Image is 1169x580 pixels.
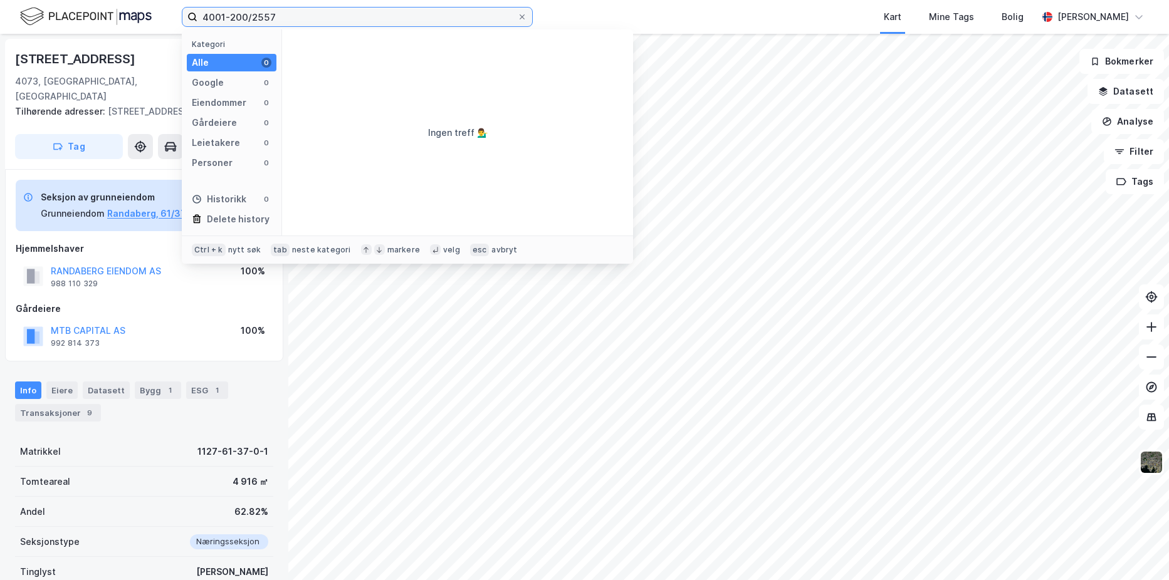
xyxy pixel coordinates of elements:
[83,407,96,419] div: 9
[192,135,240,150] div: Leietakere
[261,158,271,168] div: 0
[228,245,261,255] div: nytt søk
[46,381,78,399] div: Eiere
[15,404,101,422] div: Transaksjoner
[261,118,271,128] div: 0
[20,6,152,28] img: logo.f888ab2527a4732fd821a326f86c7f29.svg
[15,49,138,69] div: [STREET_ADDRESS]
[443,245,460,255] div: velg
[192,192,246,207] div: Historikk
[1091,109,1164,134] button: Analyse
[16,241,273,256] div: Hjemmelshaver
[470,244,490,256] div: esc
[387,245,420,255] div: markere
[292,245,351,255] div: neste kategori
[1088,79,1164,104] button: Datasett
[1079,49,1164,74] button: Bokmerker
[15,104,263,119] div: [STREET_ADDRESS]
[15,134,123,159] button: Tag
[15,381,41,399] div: Info
[207,212,270,227] div: Delete history
[15,106,108,117] span: Tilhørende adresser:
[261,194,271,204] div: 0
[1106,520,1169,580] iframe: Chat Widget
[20,534,80,549] div: Seksjonstype
[192,115,237,130] div: Gårdeiere
[15,74,194,104] div: 4073, [GEOGRAPHIC_DATA], [GEOGRAPHIC_DATA]
[192,95,246,110] div: Eiendommer
[16,301,273,316] div: Gårdeiere
[491,245,517,255] div: avbryt
[192,155,233,170] div: Personer
[20,504,45,519] div: Andel
[41,206,105,221] div: Grunneiendom
[192,244,226,256] div: Ctrl + k
[20,474,70,489] div: Tomteareal
[1106,169,1164,194] button: Tags
[1057,9,1129,24] div: [PERSON_NAME]
[107,206,186,221] button: Randaberg, 61/37
[241,264,265,279] div: 100%
[186,381,228,399] div: ESG
[51,338,100,348] div: 992 814 373
[929,9,974,24] div: Mine Tags
[196,564,268,579] div: [PERSON_NAME]
[192,55,209,70] div: Alle
[197,444,268,459] div: 1127-61-37-0-1
[271,244,290,256] div: tab
[261,138,271,148] div: 0
[261,98,271,108] div: 0
[197,8,517,26] input: Søk på adresse, matrikkel, gårdeiere, leietakere eller personer
[164,384,176,396] div: 1
[41,190,186,205] div: Seksjon av grunneiendom
[241,323,265,338] div: 100%
[1002,9,1024,24] div: Bolig
[1140,450,1163,474] img: 9k=
[83,381,130,399] div: Datasett
[192,39,276,49] div: Kategori
[428,125,488,140] div: Ingen treff 💁‍♂️
[233,474,268,489] div: 4 916 ㎡
[1104,139,1164,164] button: Filter
[1106,520,1169,580] div: Kontrollprogram for chat
[234,504,268,519] div: 62.82%
[20,444,61,459] div: Matrikkel
[51,279,98,289] div: 988 110 329
[135,381,181,399] div: Bygg
[261,58,271,68] div: 0
[261,78,271,88] div: 0
[884,9,901,24] div: Kart
[211,384,223,396] div: 1
[20,564,56,579] div: Tinglyst
[192,75,224,90] div: Google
